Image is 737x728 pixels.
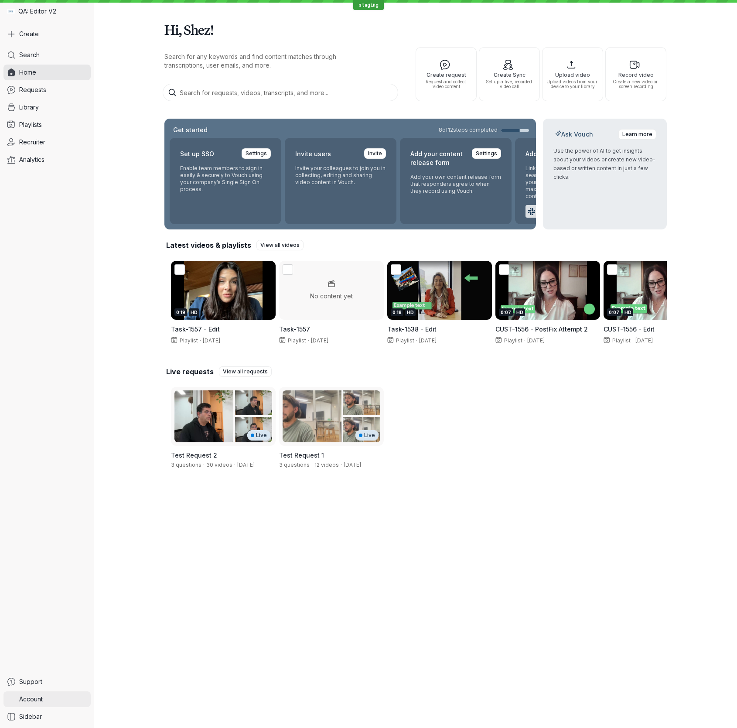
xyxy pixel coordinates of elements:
[223,367,268,376] span: View all requests
[164,52,374,70] p: Search for any keywords and find content matches through transcriptions, user emails, and more.
[19,68,36,77] span: Home
[483,79,536,89] span: Set up a live, recorded video call
[472,148,501,159] a: Settings
[410,174,501,195] p: Add your own content release form that responders agree to when they record using Vouch.
[553,130,595,139] h2: Ask Vouch
[180,148,214,160] h2: Set up SSO
[279,325,310,333] span: Task-1557
[19,695,43,704] span: Account
[479,47,540,101] button: Create SyncSet up a live, recorded video call
[3,99,91,115] a: Library
[171,461,201,468] span: 3 questions
[203,337,220,344] span: [DATE]
[3,82,91,98] a: Requests
[260,241,300,250] span: View all videos
[339,461,344,468] span: ·
[19,712,42,721] span: Sidebar
[201,461,206,468] span: ·
[604,325,655,333] span: CUST-1556 - Edit
[219,366,272,377] a: View all requests
[495,325,588,333] span: CUST-1556 - PostFix Attempt 2
[483,72,536,78] span: Create Sync
[174,308,187,316] div: 0:19
[180,165,271,193] p: Enable team members to sign in easily & securely to Vouch using your company’s Single Sign On pro...
[439,126,529,133] a: 8of12steps completed
[618,129,656,140] a: Learn more
[609,72,662,78] span: Record video
[163,84,398,101] input: Search for requests, videos, transcripts, and more...
[178,337,198,344] span: Playlist
[420,79,473,89] span: Request and collect video content
[19,677,42,686] span: Support
[286,337,306,344] span: Playlist
[364,148,386,159] a: Invite
[394,337,414,344] span: Playlist
[542,47,603,101] button: Upload videoUpload videos from your device to your library
[515,308,525,316] div: HD
[368,149,382,158] span: Invite
[166,240,251,250] h2: Latest videos & playlists
[631,337,635,344] span: ·
[420,72,473,78] span: Create request
[19,103,39,112] span: Library
[3,65,91,80] a: Home
[189,308,199,316] div: HD
[198,337,203,344] span: ·
[419,337,437,344] span: [DATE]
[279,451,324,459] span: Test Request 1
[3,691,91,707] a: Shez Editor V2 avatarAccount
[344,461,361,468] span: Created by Shez Editor V2
[3,134,91,150] a: Recruiter
[546,72,599,78] span: Upload video
[439,126,498,133] span: 8 of 12 steps completed
[391,308,403,316] div: 0:18
[525,165,616,200] p: Link your preferred apps to seamlessly incorporate Vouch into your current workflows and maximize...
[19,138,45,147] span: Recruiter
[310,461,314,468] span: ·
[405,308,416,316] div: HD
[3,117,91,133] a: Playlists
[414,337,419,344] span: ·
[295,165,386,186] p: Invite your colleagues to join you in collecting, editing and sharing video content in Vouch.
[19,155,44,164] span: Analytics
[171,126,209,134] h2: Get started
[527,337,545,344] span: [DATE]
[553,147,656,181] p: Use the power of AI to get insights about your videos or create new video-based or written conten...
[206,461,232,468] span: 30 videos
[605,47,666,101] button: Record videoCreate a new video or screen recording
[256,240,304,250] a: View all videos
[3,709,91,725] a: Sidebar
[607,308,621,316] div: 0:07
[19,51,40,59] span: Search
[237,461,255,468] span: Created by Shez Editor V2
[19,85,46,94] span: Requests
[171,325,220,333] span: Task-1557 - Edit
[3,152,91,167] a: Analytics
[232,461,237,468] span: ·
[242,148,271,159] a: Settings
[166,367,214,376] h2: Live requests
[7,7,15,15] img: QA: Editor V2 avatar
[522,337,527,344] span: ·
[7,695,16,704] img: Shez Editor V2 avatar
[546,79,599,89] span: Upload videos from your device to your library
[3,47,91,63] a: Search
[499,308,513,316] div: 0:07
[611,337,631,344] span: Playlist
[306,337,311,344] span: ·
[387,325,437,333] span: Task-1538 - Edit
[18,7,56,16] span: QA: Editor V2
[279,461,310,468] span: 3 questions
[164,17,667,42] h1: Hi, Shez!
[295,148,331,160] h2: Invite users
[416,47,477,101] button: Create requestRequest and collect video content
[476,149,497,158] span: Settings
[635,337,653,344] span: [DATE]
[19,120,42,129] span: Playlists
[502,337,522,344] span: Playlist
[3,3,91,19] div: QA: Editor V2
[525,148,576,160] h2: Add integrations
[410,148,467,168] h2: Add your content release form
[171,451,217,459] span: Test Request 2
[311,337,328,344] span: [DATE]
